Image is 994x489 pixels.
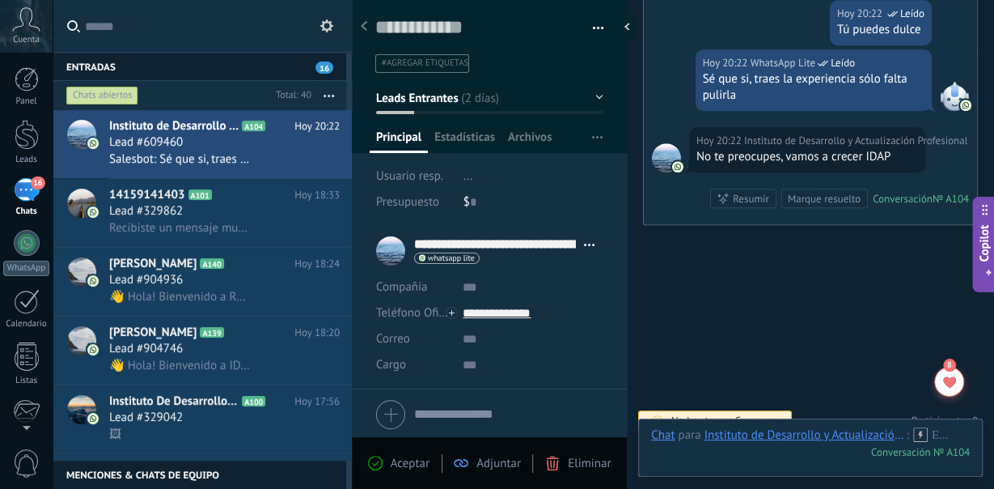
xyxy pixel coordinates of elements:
span: 👋 Hola! Bienvenido a IDAP Mx. Si te interesa más información sobre nuestro diplomado en *BARIATRÍ... [109,358,251,373]
div: Menciones & Chats de equipo [53,460,346,489]
span: Eliminar [568,456,611,471]
img: icon [87,413,99,424]
span: whatsapp lite [428,254,475,262]
div: Hoy 20:22 [696,133,744,149]
span: Instituto de Desarrollo y Actualización Profesional [744,133,967,149]
img: com.amocrm.amocrmwa.svg [960,100,971,111]
span: Cuenta [13,35,40,45]
a: avataricon[PERSON_NAME]A139Hoy 18:20Lead #904746👋 Hola! Bienvenido a IDAP Mx. Si te interesa más ... [53,317,352,385]
img: com.amocrm.amocrmwa.svg [672,161,683,172]
span: Hoy 18:33 [294,187,340,203]
div: Instituto de Desarrollo y Actualización Profesional [704,427,906,442]
span: Instituto de Desarrollo y Actualización Profesional [109,118,239,134]
div: Resumir [733,191,769,206]
a: avataricon14159141403A101Hoy 18:33Lead #329862Recibiste un mensaje multimedia (id del mensaje: 52... [53,179,352,247]
span: Hoy 20:22 [294,118,340,134]
span: A101 [188,189,212,200]
span: 16 [31,176,44,189]
span: Teléfono Oficina [376,305,460,321]
span: para [678,427,700,444]
div: No hay tareas. [671,414,778,427]
span: Instituto De Desarrollo Y Actualización Profesional [GEOGRAPHIC_DATA] [109,393,239,410]
span: Presupuesto [376,194,439,210]
span: WhatsApp Lite [751,55,815,71]
div: Compañía [376,274,450,300]
a: avatariconInstituto de Desarrollo y Actualización ProfesionalA104Hoy 20:22Lead #609460Salesbot: S... [53,110,352,178]
span: Recibiste un mensaje multimedia (id del mensaje: 526FB1BBA84C72B346). Espera a que se cargue o se... [109,220,251,236]
span: [PERSON_NAME] [109,256,197,272]
div: Cargo [376,352,450,378]
div: Entradas [53,52,346,81]
div: Marque resuelto [788,191,861,206]
span: Instituto de Desarrollo y Actualización Profesional [652,143,681,172]
span: WhatsApp Lite [940,82,969,111]
span: [PERSON_NAME] [109,325,197,341]
span: 0 [972,414,978,427]
span: 14159141403 [109,187,185,203]
div: WhatsApp [3,261,49,276]
div: Panel [3,96,50,107]
span: Lead #609460 [109,134,183,151]
span: Lead #904746 [109,341,183,357]
span: #agregar etiquetas [382,57,468,69]
div: Total: 40 [269,87,311,104]
span: Leído [900,6,924,22]
div: 104 [871,445,970,459]
span: Principal [376,130,421,153]
div: Ocultar [619,15,635,39]
span: Salesbot: Sé que si, traes la experiencia sólo falta pulirla [109,151,251,167]
div: $ [463,189,603,215]
span: Hoy 17:56 [294,393,340,410]
span: A104 [242,121,265,131]
span: Cargo [376,359,406,371]
span: Archivos [508,130,552,153]
div: Usuario resp. [376,164,451,189]
span: : [906,427,908,444]
div: Hoy 20:22 [703,55,751,71]
a: avataricon[PERSON_NAME]A140Hoy 18:24Lead #904936👋 Hola! Bienvenido a RENACE (Red Nacional de Actu... [53,248,352,316]
span: Copilot [976,225,992,262]
div: № A104 [933,192,969,206]
span: 8 [947,361,952,369]
span: Usuario resp. [376,168,443,184]
div: Hoy 20:22 [837,6,885,22]
div: Chats abiertos [66,86,138,105]
img: icon [87,275,99,287]
div: Presupuesto [376,189,451,215]
span: Lead #329042 [109,410,183,426]
span: 🖼 [109,427,121,442]
span: Leído [831,55,855,71]
span: Adjuntar [476,456,521,471]
span: Hoy 18:24 [294,256,340,272]
div: Tú puedes dulce [837,22,924,38]
div: Sé que si, traes la experiencia sólo falta pulirla [703,71,924,104]
span: Lead #904936 [109,272,183,288]
img: icon [87,344,99,355]
div: Listas [3,376,50,386]
div: Calendario [3,319,50,330]
img: icon [87,206,99,218]
span: Crear una [734,414,777,427]
div: No te preocupes, vamos a crecer IDAP [696,149,918,165]
span: ... [463,168,473,184]
span: Correo [376,331,410,347]
a: Participantes:0 [912,414,978,427]
div: Conversación [873,192,933,206]
span: 16 [315,62,333,74]
a: avatariconInstituto De Desarrollo Y Actualización Profesional [GEOGRAPHIC_DATA]A100Hoy 17:56Lead ... [53,385,352,453]
button: Teléfono Oficina [376,300,450,326]
img: icon [87,138,99,149]
span: Aceptar [391,456,429,471]
span: Lead #329862 [109,203,183,219]
button: Correo [376,326,410,352]
span: 👋 Hola! Bienvenido a RENACE (Red Nacional de Actualización en Ciencias de la Salud y Educación) S... [109,289,251,304]
span: A139 [200,327,223,338]
div: Chats [3,206,50,217]
span: Hoy 18:20 [294,325,340,341]
span: Estadísticas [434,130,495,153]
div: Leads [3,155,50,165]
span: A100 [242,396,265,406]
span: A140 [200,258,223,269]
